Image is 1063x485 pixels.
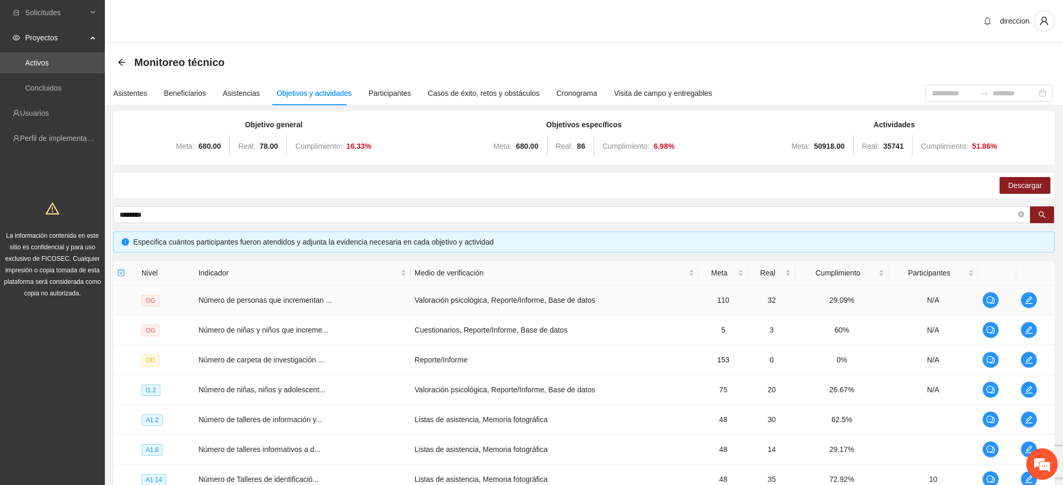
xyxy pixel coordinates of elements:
[982,441,999,458] button: comment
[4,232,101,297] span: La información contenida en este sitio es confidencial y para uso exclusivo de FICOSEC. Cualquier...
[25,2,87,23] span: Solicitudes
[699,345,748,375] td: 153
[20,134,102,142] a: Perfil de implementadora
[238,142,255,150] span: Real:
[142,355,159,366] span: OD
[699,405,748,435] td: 48
[198,385,325,394] span: Número de niñas, niños y adolescent...
[556,142,573,150] span: Real:
[194,261,410,285] th: Indicador
[493,142,512,150] span: Meta:
[862,142,879,150] span: Real:
[1034,16,1054,26] span: user
[1018,210,1024,220] span: close-circle
[703,267,736,279] span: Meta
[556,87,597,99] div: Cronograma
[795,315,888,345] td: 60%
[982,381,999,398] button: comment
[752,267,783,279] span: Real
[888,375,978,405] td: N/A
[369,87,411,99] div: Participantes
[1021,381,1037,398] button: edit
[893,267,966,279] span: Participantes
[603,142,649,150] span: Cumplimiento:
[1021,411,1037,428] button: edit
[699,375,748,405] td: 75
[428,87,540,99] div: Casos de éxito, retos y obstáculos
[1021,292,1037,308] button: edit
[546,120,622,129] strong: Objetivos específicos
[1021,296,1037,304] span: edit
[1021,441,1037,458] button: edit
[13,9,20,16] span: inbox
[980,17,995,25] span: bell
[1021,322,1037,338] button: edit
[198,415,322,424] span: Número de talleres de información y...
[699,315,748,345] td: 5
[795,405,888,435] td: 62.5%
[795,435,888,465] td: 29.17%
[142,444,163,456] span: A1.8
[1008,180,1042,191] span: Descargar
[1000,17,1029,25] span: direccion
[411,261,699,285] th: Medio de verificación
[921,142,968,150] span: Cumplimiento:
[699,435,748,465] td: 48
[748,405,795,435] td: 30
[614,87,712,99] div: Visita de campo y entregables
[117,58,126,67] span: arrow-left
[25,84,61,92] a: Concluidos
[795,285,888,315] td: 29.09%
[516,142,539,150] strong: 680.00
[245,120,303,129] strong: Objetivo general
[199,142,221,150] strong: 680.00
[982,322,999,338] button: comment
[142,384,160,396] span: I1.2
[137,261,195,285] th: Nivel
[20,109,49,117] a: Usuarios
[1021,385,1037,394] span: edit
[1021,475,1037,483] span: edit
[577,142,585,150] strong: 86
[198,356,324,364] span: Número de carpeta de investigación ...
[13,34,20,41] span: eye
[198,267,398,279] span: Indicador
[411,315,699,345] td: Cuestionarios, Reporte/Informe, Base de datos
[982,292,999,308] button: comment
[411,345,699,375] td: Reporte/Informe
[888,345,978,375] td: N/A
[198,445,320,454] span: Número de talleres informativos a d...
[980,89,989,97] span: swap-right
[198,326,328,334] span: Número de niñas y niños que increme...
[1000,177,1050,194] button: Descargar
[795,375,888,405] td: 26.67%
[1021,356,1037,364] span: edit
[260,142,278,150] strong: 78.00
[748,261,795,285] th: Real
[1038,211,1046,219] span: search
[46,202,59,215] span: warning
[874,120,915,129] strong: Actividades
[1021,326,1037,334] span: edit
[142,295,160,306] span: OG
[164,87,206,99] div: Beneficiarios
[117,269,125,277] span: check-square
[117,58,126,67] div: Back
[795,261,888,285] th: Cumplimiento
[142,325,160,336] span: OG
[411,375,699,405] td: Valoración psicológica, Reporte/Informe, Base de datos
[748,315,795,345] td: 3
[1034,10,1055,31] button: user
[198,296,331,304] span: Número de personas que incrementan ...
[748,345,795,375] td: 0
[1030,206,1054,223] button: search
[122,238,129,246] span: info-circle
[748,435,795,465] td: 14
[972,142,997,150] strong: 51.86 %
[883,142,904,150] strong: 35741
[295,142,342,150] span: Cumplimiento:
[982,351,999,368] button: comment
[1021,351,1037,368] button: edit
[982,411,999,428] button: comment
[748,375,795,405] td: 20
